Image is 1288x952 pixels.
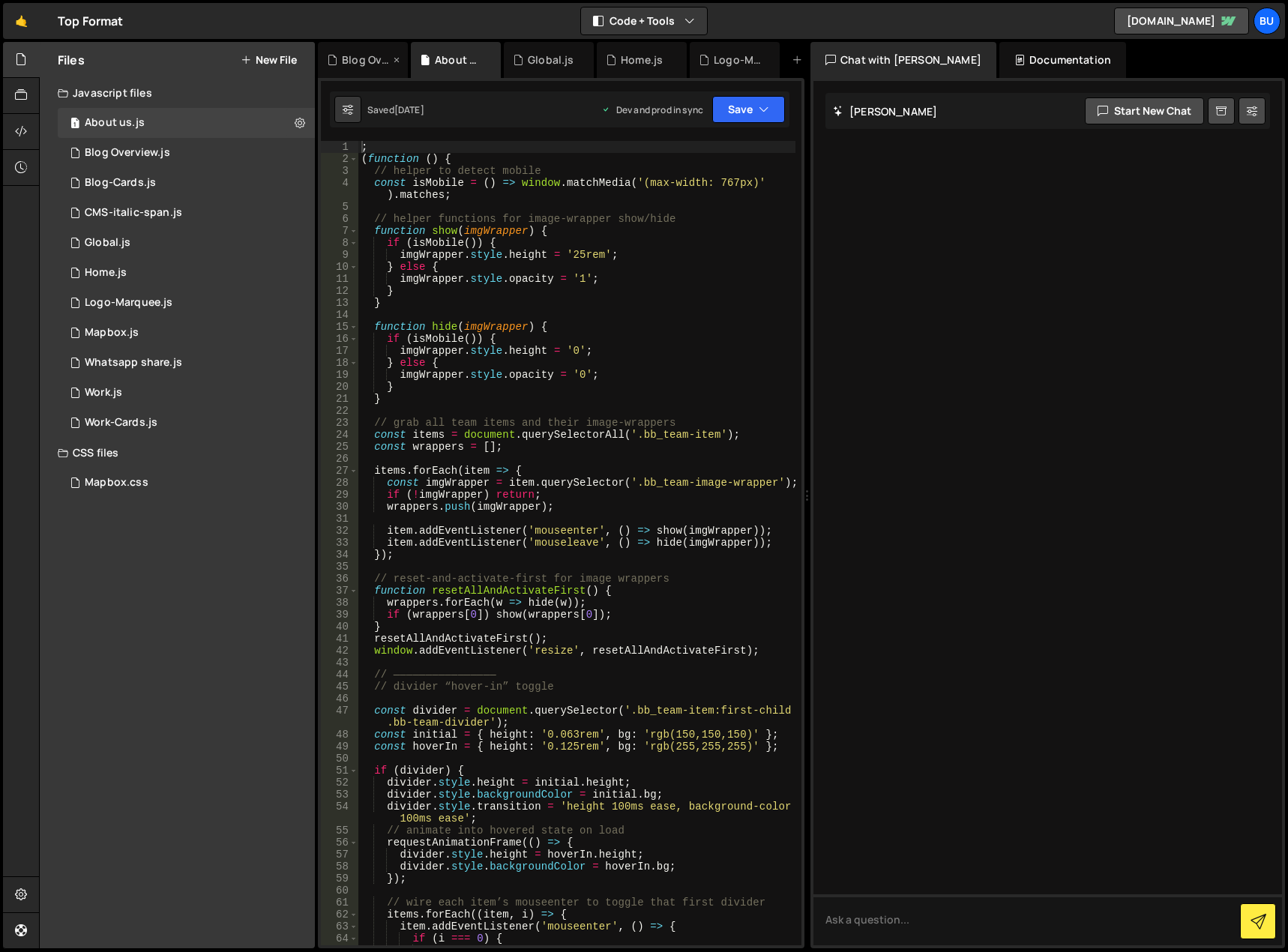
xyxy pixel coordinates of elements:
[321,357,358,369] div: 18
[321,273,358,285] div: 11
[3,3,40,39] a: 🤙
[321,165,358,177] div: 3
[58,52,85,68] h2: Files
[85,386,122,400] div: Work.js
[321,801,358,825] div: 54
[85,416,157,430] div: Work-Cards.js
[321,237,358,249] div: 8
[321,393,358,405] div: 21
[321,549,358,561] div: 34
[321,141,358,153] div: 1
[58,378,315,408] div: 14645/38025.js
[321,465,358,477] div: 27
[321,633,358,645] div: 41
[58,288,315,318] div: 14645/38000.js
[342,52,390,67] div: Blog Overview.js
[1114,7,1249,34] a: [DOMAIN_NAME]
[810,42,996,78] div: Chat with [PERSON_NAME]
[85,296,172,310] div: Logo-Marquee.js
[58,12,124,30] div: Top Format
[58,468,315,498] div: 14645/38849.css
[321,369,358,381] div: 19
[321,525,358,537] div: 32
[712,96,785,123] button: Save
[85,356,182,370] div: Whatsapp share.js
[321,825,358,837] div: 55
[241,54,297,66] button: New File
[792,52,855,67] div: New File
[321,153,358,165] div: 2
[394,103,424,116] div: [DATE]
[321,405,358,417] div: 22
[321,501,358,513] div: 30
[321,789,358,801] div: 53
[58,348,315,378] div: 14645/38173.js
[321,753,358,765] div: 50
[58,408,315,438] div: 14645/38005.js
[321,561,358,573] div: 35
[321,861,358,873] div: 58
[321,249,358,261] div: 9
[85,476,148,489] div: Mapbox.css
[321,513,358,525] div: 31
[321,645,358,657] div: 42
[321,441,358,453] div: 25
[321,765,358,777] div: 51
[85,116,145,130] div: About us.js
[321,921,358,933] div: 63
[85,266,127,280] div: Home.js
[714,52,762,67] div: Logo-Marquee.js
[85,206,182,220] div: CMS-italic-span.js
[321,537,358,549] div: 33
[321,321,358,333] div: 15
[321,201,358,213] div: 5
[581,7,707,34] button: Code + Tools
[621,52,663,67] div: Home.js
[321,705,358,729] div: 47
[321,261,358,273] div: 10
[321,885,358,897] div: 60
[321,897,358,909] div: 61
[1085,97,1204,124] button: Start new chat
[1254,7,1281,34] a: Bu
[321,873,358,885] div: 59
[321,177,358,201] div: 4
[58,318,315,348] div: 14645/38848.js
[85,326,139,340] div: Mapbox.js
[85,146,170,160] div: Blog Overview.js
[321,297,358,309] div: 13
[321,909,358,921] div: 62
[58,168,315,198] div: 14645/38111.js
[58,198,315,228] div: 14645/38428.js
[321,729,358,741] div: 48
[999,42,1126,78] div: Documentation
[321,777,358,789] div: 52
[321,669,358,681] div: 44
[321,693,358,705] div: 46
[321,741,358,753] div: 49
[321,621,358,633] div: 40
[367,103,424,116] div: Saved
[58,138,315,168] div: 14645/38129.js
[321,837,358,849] div: 56
[321,453,358,465] div: 26
[85,236,130,250] div: Global.js
[85,176,156,190] div: Blog-Cards.js
[321,609,358,621] div: 39
[435,52,483,67] div: About us.js
[321,417,358,429] div: 23
[321,849,358,861] div: 57
[321,657,358,669] div: 43
[833,104,937,118] h2: [PERSON_NAME]
[40,438,315,468] div: CSS files
[58,108,315,138] div: 14645/38759.js
[321,345,358,357] div: 17
[321,489,358,501] div: 29
[321,597,358,609] div: 38
[321,573,358,585] div: 36
[321,477,358,489] div: 28
[70,118,79,130] span: 1
[321,681,358,693] div: 45
[321,429,358,441] div: 24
